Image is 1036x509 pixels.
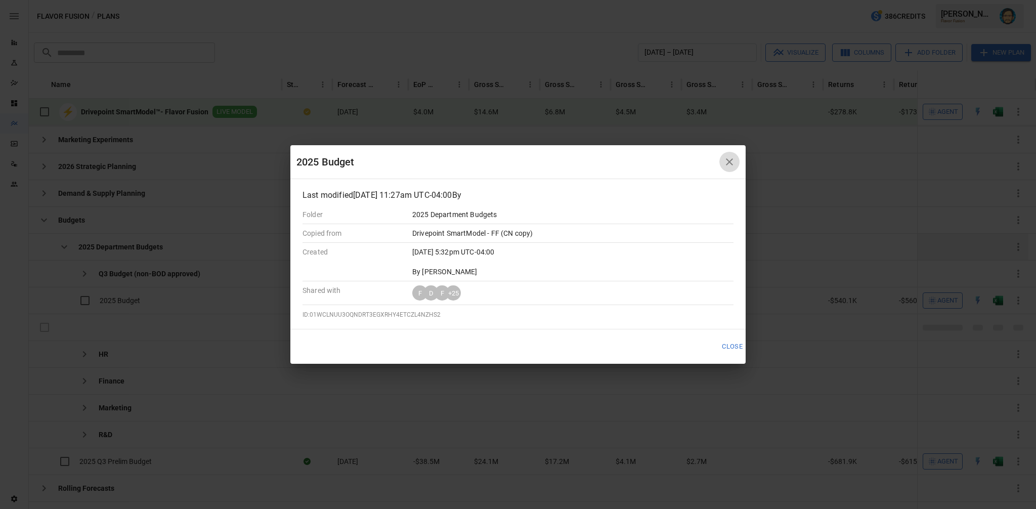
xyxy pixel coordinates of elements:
p: Last modified [DATE] 11:27am UTC-04:00 By [303,189,733,201]
span: ID: 01WCLNUU3OQNDRT3EGXRHY4ETCZL4NZHS2 [303,311,441,318]
div: 2025 Budget [296,154,719,170]
p: [DATE] 5:32pm UTC-04:00 [412,247,624,257]
p: Drivepoint SmartModel - FF (CN copy) [412,228,624,238]
p: Shared with [303,285,404,295]
p: By [PERSON_NAME] [412,267,624,277]
div: F [412,285,427,301]
div: + 25 [446,285,461,301]
div: D [423,285,439,301]
p: Copied from [303,228,404,238]
p: 2025 Department Budgets [412,209,624,220]
button: Close [715,338,749,355]
p: Folder [303,209,404,220]
div: F [435,285,450,301]
p: Created [303,247,404,257]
